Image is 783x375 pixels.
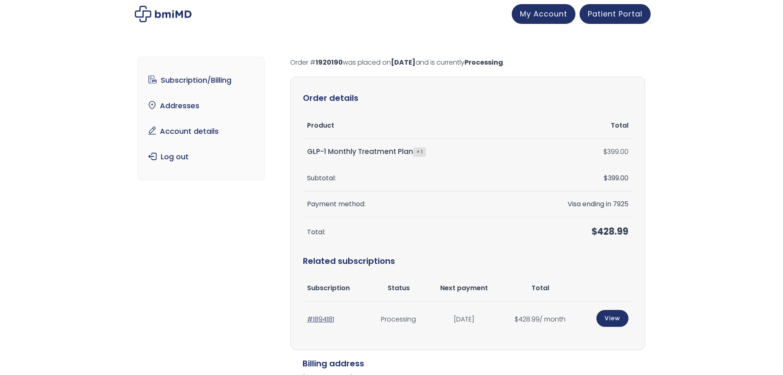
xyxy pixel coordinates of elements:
[596,310,628,327] a: View
[370,302,427,338] td: Processing
[144,123,258,140] a: Account details
[388,283,410,293] span: Status
[520,9,567,19] span: My Account
[307,283,350,293] span: Subscription
[464,58,503,67] mark: Processing
[604,173,628,183] span: 399.00
[138,57,265,180] nav: Account pages
[591,225,597,238] span: $
[303,89,633,107] h2: Order details
[290,57,645,68] p: Order # was placed on and is currently .
[515,314,518,324] span: $
[144,97,258,114] a: Addresses
[603,147,628,156] bdi: 399.00
[307,314,334,324] a: #1894181
[413,147,426,156] strong: × 1
[303,191,517,217] th: Payment method:
[144,148,258,165] a: Log out
[603,147,607,156] span: $
[391,58,416,67] mark: [DATE]
[303,113,517,139] th: Product
[290,359,645,368] h2: Billing address
[531,283,549,293] span: Total
[580,4,651,24] a: Patient Portal
[144,72,258,89] a: Subscription/Billing
[316,58,343,67] mark: 1920190
[604,173,608,183] span: $
[303,139,517,165] td: GLP-1 Monthly Treatment Plan
[516,191,633,217] td: Visa ending in 7925
[135,6,192,22] img: My account
[440,283,488,293] span: Next payment
[303,247,633,275] h2: Related subscriptions
[515,314,540,324] span: 428.99
[303,217,517,247] th: Total:
[516,113,633,139] th: Total
[303,165,517,191] th: Subtotal:
[591,225,628,238] span: 428.99
[427,302,501,338] td: [DATE]
[501,302,579,338] td: / month
[512,4,575,24] a: My Account
[588,9,642,19] span: Patient Portal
